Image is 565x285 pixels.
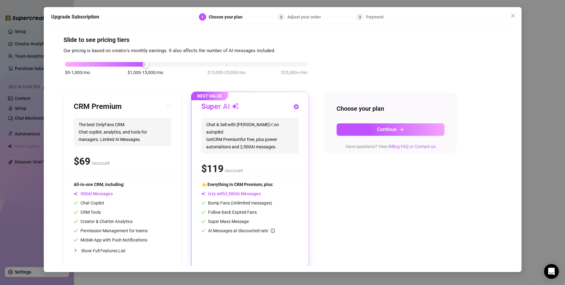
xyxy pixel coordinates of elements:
[201,102,239,112] h3: Super AI
[51,13,99,21] h5: Upgrade Subscription
[346,144,436,149] span: Have questions? View or
[128,69,163,76] span: $1,000-15,000/mo
[224,168,243,173] span: /account
[201,210,206,214] span: check
[508,11,518,21] button: Close
[74,118,171,146] span: The best OnlyFans CRM. Chat copilot, analytics, and tools for managers. Limited AI Messages.
[388,144,409,149] a: Billing FAQ
[208,228,275,233] span: AI Messages at discounted rate
[280,15,282,19] span: 2
[399,127,404,132] span: arrow-right
[65,69,90,76] span: $0-1,000/mo
[74,228,148,233] span: Permission Management for teams
[201,118,299,154] span: Chat & Sell with [PERSON_NAME] on autopilot. Get CRM Premium for free, plus power automations and...
[63,48,275,53] span: Our pricing is based on creator's monthly earnings. It also affects the number of AI messages inc...
[201,210,257,215] span: Follow-back Expired Fans
[191,92,228,100] span: BEST VALUE
[201,15,203,19] span: 1
[74,155,90,167] span: $
[74,219,78,224] span: check
[544,264,559,279] div: Open Intercom Messenger
[201,219,249,224] span: Super Mass Message
[74,201,78,205] span: check
[508,13,518,18] span: Close
[74,238,78,242] span: check
[337,104,444,113] h4: Choose your plan
[201,200,272,205] span: Bump Fans (Unlimited messages)
[74,210,78,214] span: check
[271,229,275,233] span: info-circle
[415,144,436,149] a: Contact us
[63,35,502,44] h4: Slide to see pricing tiers
[201,191,261,196] span: Izzy with AI Messages
[201,219,206,224] span: check
[74,210,101,215] span: CRM Tools
[287,13,325,21] div: Adjust your order
[74,191,113,196] span: AI Messages
[337,123,444,136] button: Continuearrow-right
[74,102,122,112] h3: CRM Premium
[281,69,307,76] span: $25,000+/mo
[74,200,104,205] span: Chat Copilot
[74,229,78,233] span: check
[207,69,246,76] span: $15,000-25,000/mo
[377,126,397,132] span: Continue
[74,238,147,242] span: Mobile App with Push Notifications
[201,201,206,205] span: check
[510,13,515,18] span: close
[91,160,110,166] span: /account
[74,243,171,258] div: Show Full Features List
[201,182,273,187] span: 👈 Everything in CRM Premium, plus:
[74,219,133,224] span: Creator & Chatter Analytics
[359,15,361,19] span: 3
[74,249,77,252] span: collapsed
[201,163,223,175] span: $
[81,248,125,253] span: Show Full Features List
[74,182,125,187] span: All-in-one CRM, including:
[209,13,246,21] div: Choose your plan
[366,13,384,21] div: Payment
[201,229,206,233] span: check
